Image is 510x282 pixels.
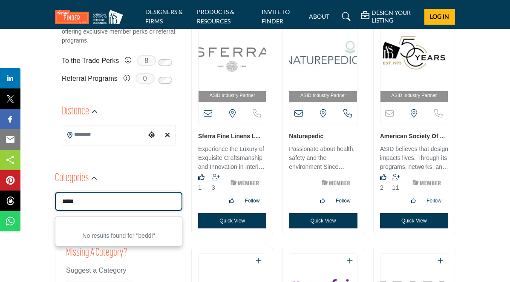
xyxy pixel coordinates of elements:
[161,126,173,145] div: Clear search location
[226,177,264,188] img: ASID Members Badge Icon
[55,216,182,246] div: No results found for "beddi"
[289,145,357,173] p: Passionate about health, safety and the environment Since [DATE], Naturepedic has been on a missi...
[334,10,356,23] a: Search
[241,195,264,207] button: Follow
[372,9,418,24] h5: DESIGN YOUR LISTING
[380,131,448,140] h3: American Society of Interior Designers
[289,213,357,228] button: Quick View
[137,55,156,66] span: 8
[300,92,346,99] span: ASID Industry Partner
[422,195,446,207] button: Follow
[55,10,127,24] img: Site Logo
[210,92,255,99] span: ASID Industry Partner
[198,145,266,173] p: Experience the Luxury of Exquisite Craftsmanship and Innovation in Interior Design SFERRA is an I...
[391,92,437,99] span: ASID Industry Partner
[309,13,329,20] a: ABOUT
[289,142,357,173] a: Passionate about health, safety and the environment Since [DATE], Naturepedic has been on a missi...
[347,257,353,265] a: Add To List
[198,184,202,191] span: 1
[392,172,406,193] div: Followers
[380,142,448,173] a: ASID believes that design impacts lives. Through its programs, networks, and advocacy, the Americ...
[198,213,266,228] button: Quick View
[198,131,266,140] h3: Sferra Fine Linens LLC
[198,174,205,180] i: Like
[289,131,357,140] h3: Naturepedic
[198,142,266,173] a: Experience the Luxury of Exquisite Craftsmanship and Innovation in Interior Design SFERRA is an I...
[225,195,239,207] button: Like listing
[199,14,266,91] img: Sferra Fine Linens LLC
[289,14,357,91] img: Naturepedic
[212,184,215,191] span: 3
[438,257,444,265] a: Add To List
[361,9,418,24] div: DESIGN YOUR LISTING
[62,18,176,45] p: Filter results to those listings which are offering exclusive member perks or referral programs.
[199,14,266,103] a: Open Listing in new tab
[406,195,420,207] button: Like listing
[62,53,119,68] label: To the Trade Perks
[66,267,126,274] span: Suggest a Category
[256,257,262,265] a: Add To List
[62,104,89,120] h2: Distance
[158,77,172,84] input: Switch to Referral Programs
[430,13,449,20] span: Log In
[380,133,445,140] a: American Society of ...
[62,71,118,86] label: Referral Programs
[331,195,355,207] button: Follow
[408,177,446,188] img: ASID Members Badge Icon
[135,73,155,84] span: 0
[146,126,158,145] div: Choose your current location
[380,145,448,173] p: ASID believes that design impacts lives. Through its programs, networks, and advocacy, the Americ...
[380,14,448,91] img: American Society of Interior Designers
[289,14,357,103] a: Open Listing in new tab
[424,9,455,25] button: Log In
[262,8,290,25] a: INVITE TO FINDER
[380,184,383,191] span: 2
[158,59,172,66] input: Switch to To the Trade Perks
[66,247,171,265] h2: Missing a Category?
[198,133,260,140] a: Sferra Fine Linens L...
[380,174,386,180] i: Likes
[316,195,329,207] button: Like listing
[289,133,323,140] a: Naturepedic
[212,172,224,193] div: Followers
[55,192,182,211] input: Search Category
[317,177,355,188] img: ASID Members Badge Icon
[380,14,448,103] a: Open Listing in new tab
[55,171,89,186] h2: Categories
[145,8,183,25] a: DESIGNERS & FIRMS
[197,8,234,25] a: PRODUCTS & RESOURCES
[380,213,448,228] button: Quick View
[392,184,399,191] span: 11
[62,126,146,143] input: Search Location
